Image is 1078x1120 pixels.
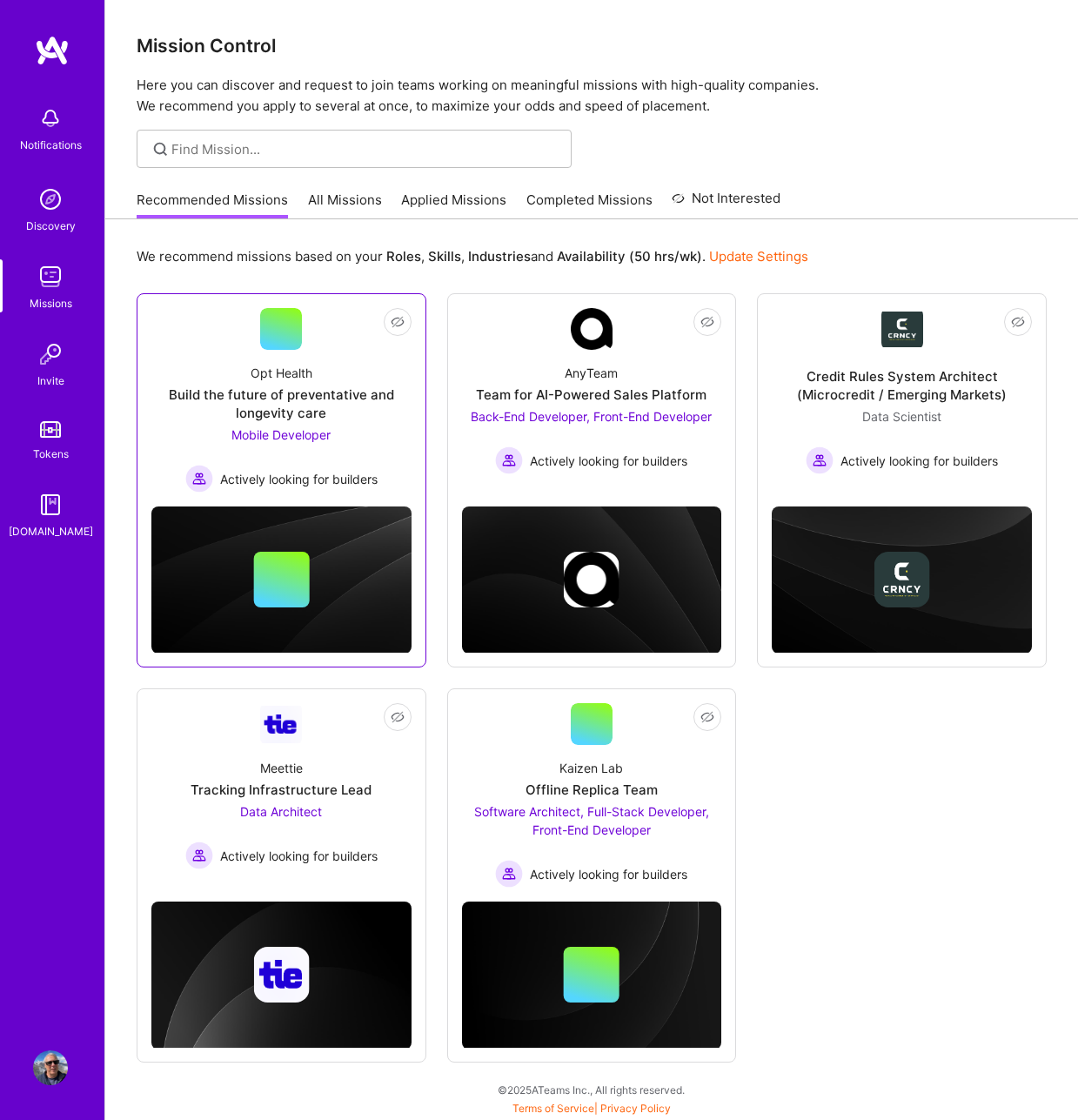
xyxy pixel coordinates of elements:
[862,409,941,424] span: Data Scientist
[386,248,421,265] b: Roles
[1011,315,1025,329] i: icon EyeClosed
[231,427,331,442] span: Mobile Developer
[672,188,780,219] a: Not Interested
[151,139,171,159] i: icon SearchGrey
[35,35,70,66] img: logo
[260,759,303,777] div: Meettie
[37,372,64,390] div: Invite
[137,75,1047,117] p: Here you can discover and request to join teams working on meaningful missions with high-quality ...
[476,386,706,404] div: Team for AI-Powered Sales Platform
[26,217,76,235] div: Discovery
[772,506,1032,654] img: cover
[526,191,653,219] a: Completed Missions
[471,409,712,424] span: Back-End Developer, Front-End Developer
[33,1050,68,1085] img: User Avatar
[151,902,412,1049] img: cover
[308,191,382,219] a: All Missions
[240,804,322,819] span: Data Architect
[30,294,72,312] div: Missions
[772,367,1032,404] div: Credit Rules System Architect (Microcredit / Emerging Markets)
[33,101,68,136] img: bell
[151,386,412,422] div: Build the future of preventative and longevity care
[9,522,93,540] div: [DOMAIN_NAME]
[33,337,68,372] img: Invite
[40,421,61,438] img: tokens
[700,315,714,329] i: icon EyeClosed
[495,860,523,888] img: Actively looking for builders
[391,710,405,724] i: icon EyeClosed
[462,506,722,654] img: cover
[530,452,687,470] span: Actively looking for builders
[474,804,709,837] span: Software Architect, Full-Stack Developer, Front-End Developer
[559,759,623,777] div: Kaizen Lab
[260,706,302,743] img: Company Logo
[565,364,618,382] div: AnyTeam
[571,308,613,350] img: Company Logo
[251,364,312,382] div: Opt Health
[137,191,288,219] a: Recommended Missions
[171,140,559,158] input: Find Mission...
[401,191,506,219] a: Applied Missions
[530,865,687,883] span: Actively looking for builders
[137,35,1047,57] h3: Mission Control
[512,1102,671,1115] span: |
[700,710,714,724] i: icon EyeClosed
[564,552,619,607] img: Company logo
[840,452,998,470] span: Actively looking for builders
[151,506,412,654] img: cover
[874,552,930,607] img: Company logo
[495,446,523,474] img: Actively looking for builders
[526,781,658,799] div: Offline Replica Team
[600,1102,671,1115] a: Privacy Policy
[709,248,808,265] a: Update Settings
[881,312,923,347] img: Company Logo
[104,1068,1078,1111] div: © 2025 ATeams Inc., All rights reserved.
[806,446,834,474] img: Actively looking for builders
[557,248,702,265] b: Availability (50 hrs/wk)
[462,902,722,1049] img: cover
[20,136,82,154] div: Notifications
[185,465,213,493] img: Actively looking for builders
[185,842,213,869] img: Actively looking for builders
[33,259,68,294] img: teamwork
[512,1102,594,1115] a: Terms of Service
[220,847,378,865] span: Actively looking for builders
[468,248,531,265] b: Industries
[428,248,461,265] b: Skills
[33,487,68,522] img: guide book
[220,470,378,488] span: Actively looking for builders
[33,182,68,217] img: discovery
[137,247,808,265] p: We recommend missions based on your , , and .
[253,947,309,1003] img: Company logo
[191,781,372,799] div: Tracking Infrastructure Lead
[391,315,405,329] i: icon EyeClosed
[33,445,69,463] div: Tokens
